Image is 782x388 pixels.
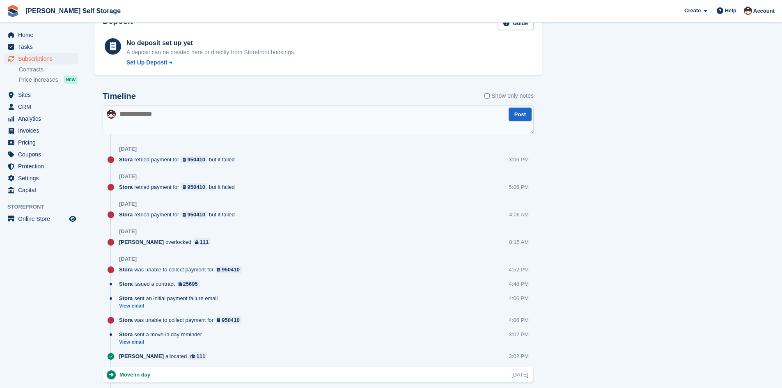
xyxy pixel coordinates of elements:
a: menu [4,137,78,148]
a: 950410 [215,266,242,273]
span: Protection [18,161,67,172]
div: was unable to collect payment for [119,266,246,273]
div: 950410 [188,183,205,191]
span: Stora [119,211,133,218]
div: 3:02 PM [509,352,529,360]
span: Storefront [7,203,82,211]
span: Coupons [18,149,67,160]
a: Preview store [68,214,78,224]
span: Analytics [18,113,67,124]
a: menu [4,113,78,124]
a: 111 [188,352,207,360]
div: [DATE] [119,146,137,152]
div: overlocked [119,238,215,246]
a: View email [119,303,222,310]
a: Guide [498,16,534,30]
div: 8:15 AM [509,238,529,246]
div: 4:06 AM [509,211,529,218]
div: 3:06 PM [509,156,529,163]
div: 3:02 PM [509,331,529,338]
div: was unable to collect payment for [119,316,246,324]
div: Move-in day [119,371,154,379]
span: Stora [119,280,133,288]
img: stora-icon-8386f47178a22dfd0bd8f6a31ec36ba5ce8667c1dd55bd0f319d3a0aa187defe.svg [7,5,19,17]
h2: Timeline [103,92,136,101]
a: menu [4,161,78,172]
a: menu [4,41,78,53]
div: sent a move-in day reminder [119,331,206,338]
div: retried payment for but it failed [119,183,239,191]
div: [DATE] [119,256,137,262]
div: 4:06 PM [509,316,529,324]
div: No deposit set up yet [126,38,296,48]
span: Create [684,7,701,15]
div: 111 [200,238,209,246]
div: [DATE] [119,201,137,207]
span: CRM [18,101,67,112]
span: Pricing [18,137,67,148]
div: 950410 [188,156,205,163]
span: Account [753,7,775,15]
span: Stora [119,316,133,324]
div: 950410 [188,211,205,218]
img: Jacob Esser [107,110,116,119]
a: Price increases NEW [19,75,78,84]
a: menu [4,53,78,64]
div: 25695 [183,280,198,288]
div: [DATE] [119,173,137,180]
span: Stora [119,156,133,163]
span: Stora [119,183,133,191]
a: menu [4,172,78,184]
button: Post [509,108,532,121]
div: allocated [119,352,211,360]
span: Home [18,29,67,41]
a: View email [119,339,206,346]
div: NEW [64,76,78,84]
div: [DATE] [511,371,528,379]
span: Invoices [18,125,67,136]
span: Settings [18,172,67,184]
a: menu [4,29,78,41]
a: 25695 [177,280,200,288]
a: 950410 [215,316,242,324]
span: Capital [18,184,67,196]
a: Contracts [19,66,78,73]
div: 950410 [222,266,239,273]
span: [PERSON_NAME] [119,238,164,246]
span: Online Store [18,213,67,225]
a: menu [4,125,78,136]
span: Price increases [19,76,58,84]
span: Stora [119,266,133,273]
p: A deposit can be created here or directly from Storefront bookings. [126,48,296,57]
label: Show only notes [484,92,534,100]
a: menu [4,184,78,196]
img: Jacob Esser [744,7,752,15]
a: 950410 [181,211,207,218]
div: retried payment for but it failed [119,211,239,218]
a: 950410 [181,156,207,163]
span: [PERSON_NAME] [119,352,164,360]
div: 4:48 PM [509,280,529,288]
div: 4:06 PM [509,294,529,302]
a: Set Up Deposit [126,58,296,67]
span: Stora [119,294,133,302]
div: Set Up Deposit [126,58,167,67]
a: menu [4,101,78,112]
span: Stora [119,331,133,338]
div: 4:52 PM [509,266,529,273]
div: issued a contract [119,280,204,288]
a: [PERSON_NAME] Self Storage [22,4,124,18]
input: Show only notes [484,92,490,100]
div: 111 [197,352,206,360]
div: [DATE] [119,228,137,235]
a: 950410 [181,183,207,191]
span: Sites [18,89,67,101]
div: retried payment for but it failed [119,156,239,163]
span: Help [725,7,736,15]
a: menu [4,149,78,160]
div: 5:06 PM [509,183,529,191]
span: Subscriptions [18,53,67,64]
div: sent an initial payment failure email [119,294,222,302]
a: menu [4,89,78,101]
a: 111 [193,238,211,246]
